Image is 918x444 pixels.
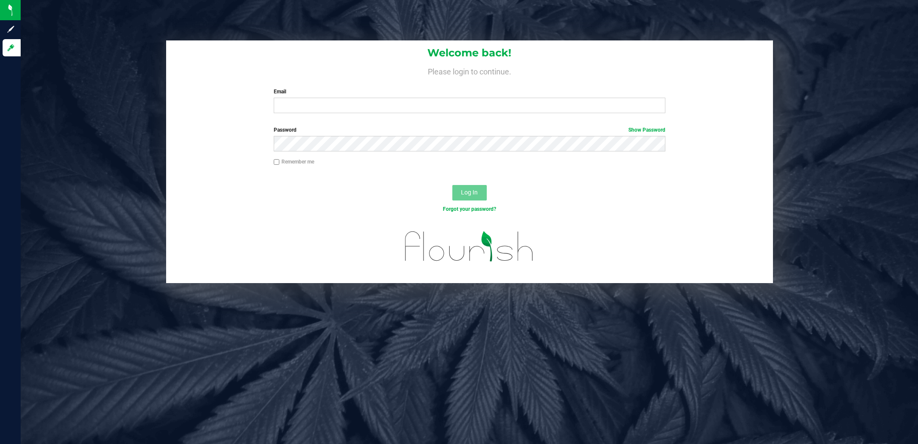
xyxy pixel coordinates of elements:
[166,65,773,76] h4: Please login to continue.
[443,206,496,212] a: Forgot your password?
[274,158,314,166] label: Remember me
[274,88,665,96] label: Email
[393,222,545,271] img: flourish_logo.svg
[461,189,478,196] span: Log In
[6,25,15,34] inline-svg: Sign up
[452,185,487,200] button: Log In
[274,159,280,165] input: Remember me
[628,127,665,133] a: Show Password
[274,127,297,133] span: Password
[6,43,15,52] inline-svg: Log in
[166,47,773,59] h1: Welcome back!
